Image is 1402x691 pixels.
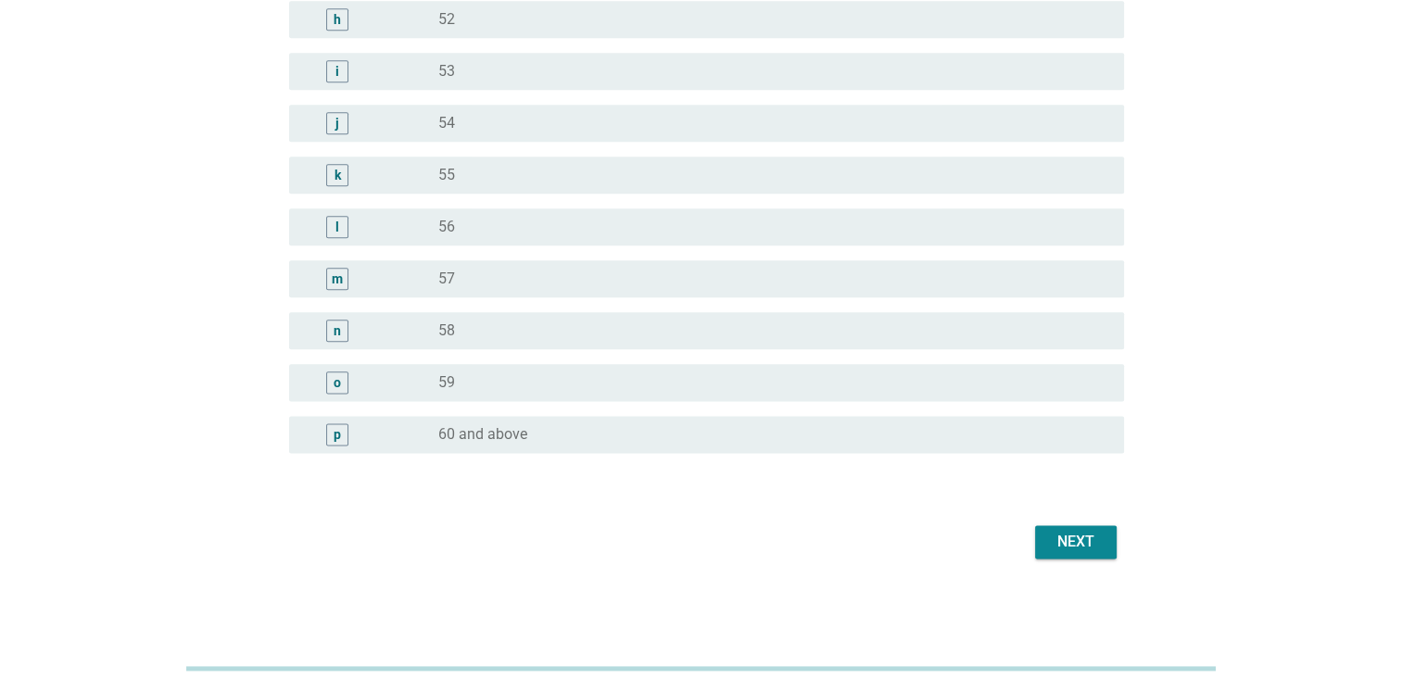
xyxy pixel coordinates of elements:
[334,424,341,444] div: p
[438,10,455,29] label: 52
[335,61,339,81] div: i
[335,113,339,132] div: j
[438,218,455,236] label: 56
[438,373,455,392] label: 59
[438,114,455,132] label: 54
[438,425,527,444] label: 60 and above
[1050,531,1102,553] div: Next
[438,62,455,81] label: 53
[334,320,341,340] div: n
[438,270,455,288] label: 57
[438,166,455,184] label: 55
[335,217,339,236] div: l
[334,372,341,392] div: o
[438,321,455,340] label: 58
[334,9,341,29] div: h
[335,165,341,184] div: k
[332,269,343,288] div: m
[1035,525,1117,559] button: Next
